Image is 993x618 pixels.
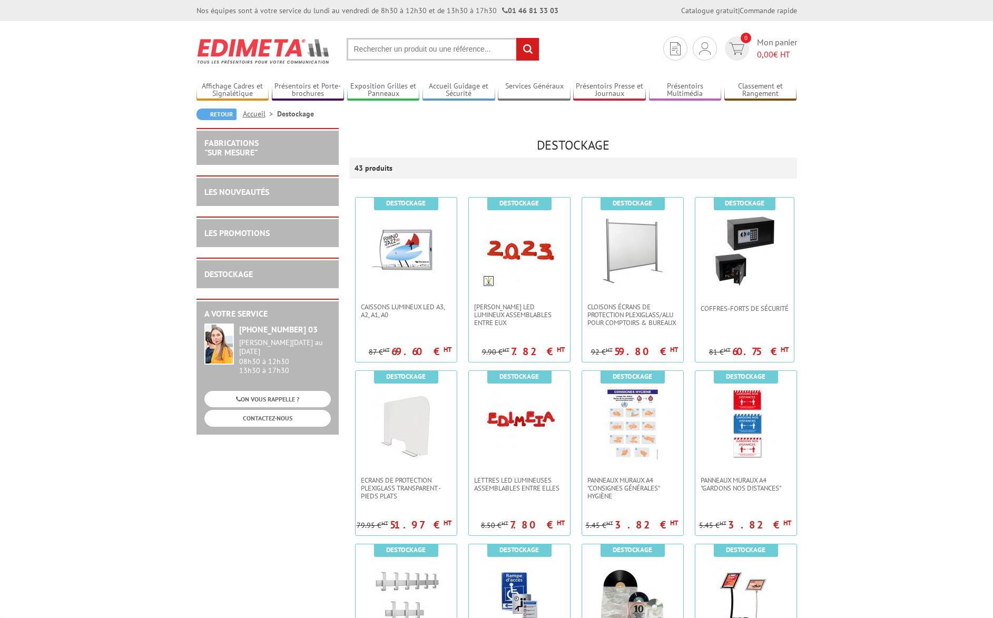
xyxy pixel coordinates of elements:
a: Catalogue gratuit [681,6,738,15]
b: Destockage [386,372,426,381]
sup: HT [381,519,388,527]
span: 0,00 [757,49,773,60]
b: Destockage [499,199,539,208]
span: Panneaux muraux A4 "Gardons nos Distances" [701,476,791,492]
sup: HT [444,518,451,527]
p: 43 produits [355,158,394,179]
p: 3.82 € [728,522,791,528]
a: Commande rapide [740,6,797,15]
input: rechercher [516,38,539,61]
img: Panneaux muraux A4 [709,387,783,460]
span: Coffres-forts de sécurité [701,305,789,312]
a: Présentoirs Presse et Journaux [573,82,646,99]
p: 7.80 € [510,522,565,528]
span: [PERSON_NAME] LED lumineux assemblables entre eux [474,303,565,327]
b: Destockage [613,199,652,208]
p: 5.45 € [586,522,613,529]
b: Destockage [499,545,539,554]
sup: HT [724,346,731,354]
a: Services Généraux [498,82,571,99]
strong: 01 46 81 33 03 [502,6,558,15]
sup: HT [670,518,678,527]
a: Présentoirs Multimédia [649,82,722,99]
b: Destockage [613,545,652,554]
a: ON VOUS RAPPELLE ? [204,391,331,407]
a: Caissons lumineux LED A3, A2, A1, A0 [356,303,457,319]
img: devis rapide [729,43,744,55]
span: € HT [757,48,797,61]
a: Cloisons Écrans de protection Plexiglass/Alu pour comptoirs & Bureaux [582,303,683,327]
img: Chiffres LED lumineux assemblables entre eux [483,213,556,287]
a: Accueil [243,109,277,119]
span: Caissons lumineux LED A3, A2, A1, A0 [361,303,451,319]
span: Cloisons Écrans de protection Plexiglass/Alu pour comptoirs & Bureaux [587,303,678,327]
span: Lettres LED lumineuses assemblables entre elles [474,476,565,492]
span: Destockage [537,137,609,153]
b: Destockage [725,199,764,208]
a: Coffres-forts de sécurité [695,305,794,312]
li: Destockage [277,109,314,119]
b: Destockage [613,372,652,381]
p: 69.60 € [391,348,451,355]
a: Panneaux muraux A4 "Consignes Générales" Hygiène [582,476,683,500]
p: 5.45 € [699,522,726,529]
a: CONTACTEZ-NOUS [204,410,331,426]
img: devis rapide [670,42,681,55]
sup: HT [606,519,613,527]
img: widget-service.jpg [204,323,234,365]
sup: HT [503,346,509,354]
div: [PERSON_NAME][DATE] au [DATE] [239,338,331,356]
strong: [PHONE_NUMBER] 03 [239,324,318,335]
p: 9.90 € [482,348,509,356]
p: 92 € [591,348,613,356]
sup: HT [720,519,726,527]
p: 79.95 € [357,522,388,529]
p: 87 € [369,348,390,356]
img: devis rapide [699,42,711,55]
p: 7.82 € [511,348,565,355]
sup: HT [783,518,791,527]
b: Destockage [386,199,426,208]
sup: HT [444,345,451,354]
sup: HT [606,346,613,354]
p: 3.82 € [615,522,678,528]
sup: HT [557,345,565,354]
sup: HT [502,519,508,527]
h2: A votre service [204,309,331,319]
sup: HT [383,346,390,354]
span: ECRANS DE PROTECTION PLEXIGLASS TRANSPARENT - Pieds plats [361,476,451,500]
b: Destockage [499,372,539,381]
div: | [681,5,797,16]
input: Rechercher un produit ou une référence... [347,38,539,61]
a: FABRICATIONS"Sur Mesure" [204,138,259,158]
b: Destockage [726,545,765,554]
img: ECRANS DE PROTECTION PLEXIGLASS TRANSPARENT - Pieds plats [369,387,443,460]
a: Affichage Cadres et Signalétique [196,82,269,99]
a: Panneaux muraux A4 "Gardons nos Distances" [695,476,797,492]
a: LES NOUVEAUTÉS [204,187,269,197]
sup: HT [781,345,789,354]
a: Présentoirs et Porte-brochures [272,82,345,99]
a: Accueil Guidage et Sécurité [422,82,495,99]
div: 08h30 à 12h30 13h30 à 17h30 [239,338,331,375]
a: devis rapide 0 Mon panier 0,00€ HT [722,36,797,61]
a: ECRANS DE PROTECTION PLEXIGLASS TRANSPARENT - Pieds plats [356,476,457,500]
img: Caissons lumineux LED A3, A2, A1, A0 [369,213,443,287]
img: Panneaux muraux A4 [596,387,670,460]
span: Panneaux muraux A4 "Consignes Générales" Hygiène [587,476,678,500]
b: Destockage [386,545,426,554]
p: 81 € [709,348,731,356]
sup: HT [670,345,678,354]
sup: HT [557,518,565,527]
a: Lettres LED lumineuses assemblables entre elles [469,476,570,492]
p: 8.50 € [481,522,508,529]
a: Classement et Rangement [724,82,797,99]
span: Mon panier [757,36,797,61]
a: DESTOCKAGE [204,269,253,279]
img: Coffres-forts de sécurité [707,213,781,287]
p: 51.97 € [390,522,451,528]
p: 59.80 € [614,348,678,355]
img: Cloisons Écrans de protection Plexiglass/Alu pour comptoirs & Bureaux [596,213,670,287]
a: Exposition Grilles et Panneaux [347,82,420,99]
a: [PERSON_NAME] LED lumineux assemblables entre eux [469,303,570,327]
